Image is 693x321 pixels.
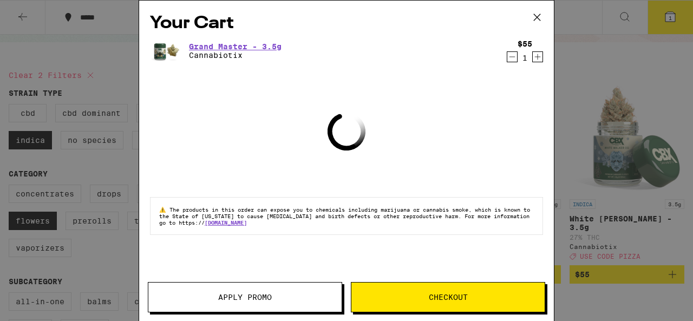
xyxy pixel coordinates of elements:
a: [DOMAIN_NAME] [205,219,247,226]
p: Cannabiotix [189,51,282,60]
button: Decrement [507,51,518,62]
button: Apply Promo [148,282,342,312]
span: Apply Promo [218,293,272,301]
span: Checkout [429,293,468,301]
button: Increment [532,51,543,62]
a: Grand Master - 3.5g [189,42,282,51]
h2: Your Cart [150,11,543,36]
div: 1 [518,54,532,62]
div: $55 [518,40,532,48]
span: ⚠️ [159,206,169,213]
span: The products in this order can expose you to chemicals including marijuana or cannabis smoke, whi... [159,206,530,226]
button: Checkout [351,282,545,312]
img: Cannabiotix - Grand Master - 3.5g [150,36,180,66]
